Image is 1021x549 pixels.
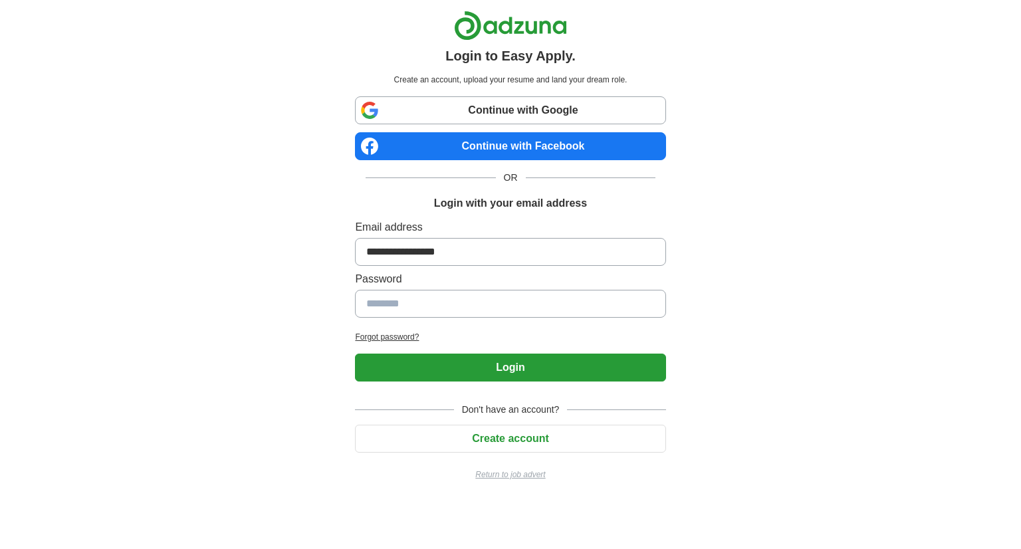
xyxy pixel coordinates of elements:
[445,46,576,66] h1: Login to Easy Apply.
[355,331,665,343] a: Forgot password?
[496,171,526,185] span: OR
[454,11,567,41] img: Adzuna logo
[355,96,665,124] a: Continue with Google
[355,132,665,160] a: Continue with Facebook
[358,74,663,86] p: Create an account, upload your resume and land your dream role.
[355,425,665,453] button: Create account
[434,195,587,211] h1: Login with your email address
[355,469,665,481] a: Return to job advert
[355,219,665,235] label: Email address
[355,354,665,382] button: Login
[355,271,665,287] label: Password
[355,433,665,444] a: Create account
[454,403,568,417] span: Don't have an account?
